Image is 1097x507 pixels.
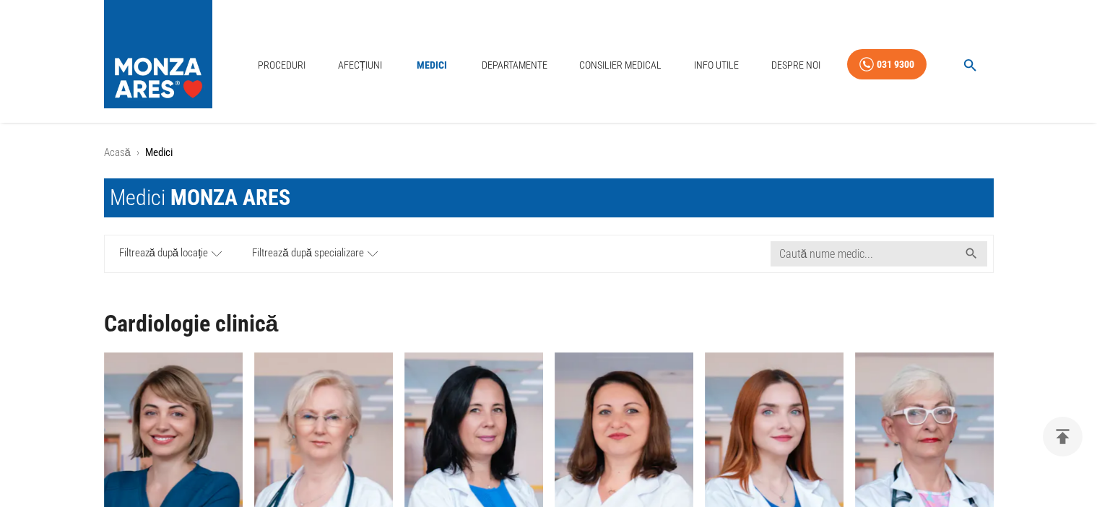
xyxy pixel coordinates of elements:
[104,311,994,337] h1: Cardiologie clinică
[409,51,455,80] a: Medici
[688,51,745,80] a: Info Utile
[145,144,173,161] p: Medici
[252,51,311,80] a: Proceduri
[119,245,209,263] span: Filtrează după locație
[877,56,914,74] div: 031 9300
[110,184,290,212] div: Medici
[136,144,139,161] li: ›
[104,144,994,161] nav: breadcrumb
[237,235,393,272] a: Filtrează după specializare
[573,51,667,80] a: Consilier Medical
[105,235,238,272] a: Filtrează după locație
[170,185,290,210] span: MONZA ARES
[1043,417,1083,456] button: delete
[332,51,389,80] a: Afecțiuni
[252,245,364,263] span: Filtrează după specializare
[766,51,826,80] a: Despre Noi
[476,51,553,80] a: Departamente
[847,49,927,80] a: 031 9300
[104,146,131,159] a: Acasă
